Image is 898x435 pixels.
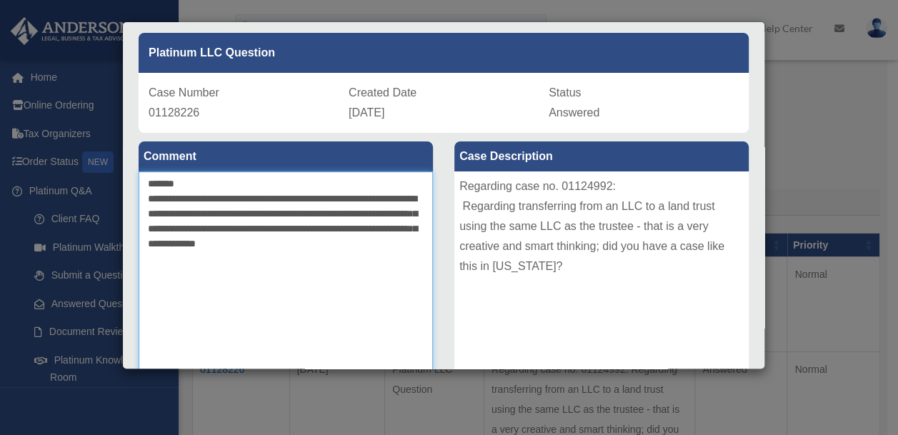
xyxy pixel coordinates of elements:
span: Case Number [149,86,219,99]
label: Comment [139,141,433,171]
span: 01128226 [149,106,199,119]
span: Status [549,86,581,99]
span: [DATE] [349,106,384,119]
div: Regarding case no. 01124992: Regarding transferring from an LLC to a land trust using the same LL... [454,171,749,386]
div: Platinum LLC Question [139,33,749,73]
label: Case Description [454,141,749,171]
span: Created Date [349,86,416,99]
span: Answered [549,106,599,119]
